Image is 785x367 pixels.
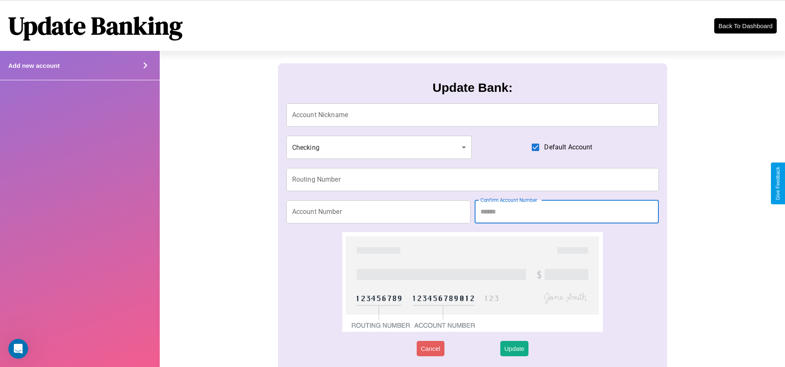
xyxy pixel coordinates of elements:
[8,62,60,69] h4: Add new account
[432,81,512,95] h3: Update Bank:
[714,18,777,34] button: Back To Dashboard
[8,339,28,359] iframe: Intercom live chat
[500,341,528,356] button: Update
[480,197,537,204] label: Confirm Account Number
[775,167,781,200] div: Give Feedback
[342,232,603,332] img: check
[544,142,592,152] span: Default Account
[8,9,182,43] h1: Update Banking
[417,341,444,356] button: Cancel
[286,136,472,159] div: Checking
